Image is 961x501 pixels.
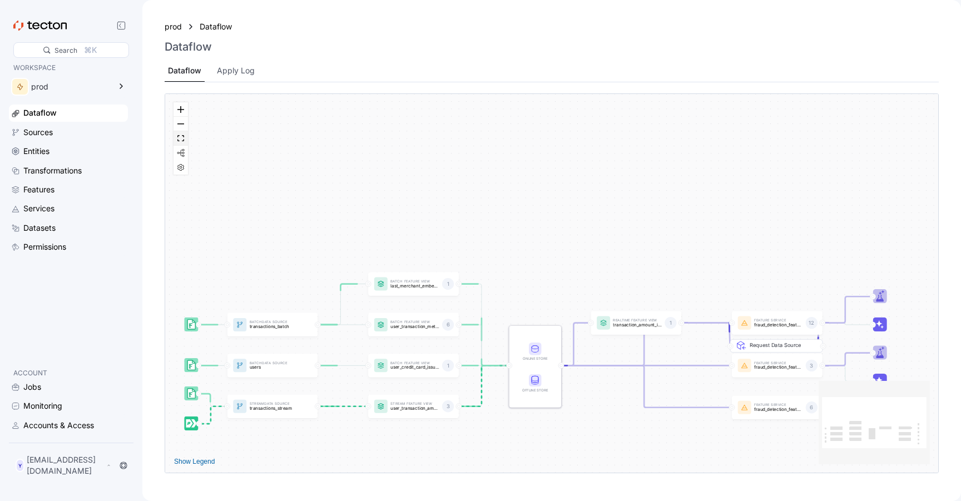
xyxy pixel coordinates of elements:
[250,324,298,329] p: transactions_batch
[390,283,439,288] p: last_merchant_embedding
[750,341,816,399] div: Request Data Source
[174,117,188,131] button: zoom out
[23,419,94,431] div: Accounts & Access
[23,241,66,253] div: Permissions
[165,40,212,53] h3: Dataflow
[174,102,188,175] div: React Flow controls
[521,388,550,393] div: Offline Store
[456,366,508,406] g: Edge from featureView:user_transaction_amount_totals to STORE
[368,313,459,337] a: Batch Feature Viewuser_transaction_metrics6
[23,400,62,412] div: Monitoring
[16,459,24,472] div: Y
[754,404,803,407] p: Feature Service
[613,319,661,323] p: Realtime Feature View
[558,366,730,408] g: Edge from STORE to featureService:fraud_detection_feature_service
[23,222,56,234] div: Datasets
[456,325,508,365] g: Edge from featureView:user_transaction_metrics to STORE
[227,395,318,419] div: StreamData Sourcetransactions_stream
[13,62,123,73] p: WORKSPACE
[250,365,298,370] p: users
[818,323,819,346] g: Edge from featureService:fraud_detection_feature_service:v2 to REQ_featureService:fraud_detection...
[9,379,128,395] a: Jobs
[521,356,550,361] div: Online Store
[9,105,128,121] a: Dataflow
[170,455,219,468] button: Show Legend
[665,317,676,329] div: 1
[27,454,104,477] p: [EMAIL_ADDRESS][DOMAIN_NAME]
[819,297,871,323] g: Edge from featureService:fraud_detection_feature_service:v2 to Trainer_featureService:fraud_detec...
[390,324,439,329] p: user_transaction_metrics
[442,319,454,331] div: 6
[442,400,454,412] div: 3
[732,354,823,378] a: Feature Servicefraud_detection_feature_service_streaming3
[13,42,129,58] div: Search⌘K
[613,322,661,327] p: transaction_amount_is_higher_than_average
[9,200,128,217] a: Services
[9,124,128,141] a: Sources
[9,220,128,236] a: Datasets
[217,65,255,77] div: Apply Log
[200,21,239,33] a: Dataflow
[9,239,128,255] a: Permissions
[390,365,439,370] p: user_credit_card_issuer
[23,145,49,157] div: Entities
[31,83,110,91] div: prod
[195,394,225,406] g: Edge from dataSource:transactions_stream_batch_source to dataSource:transactions_stream
[23,202,55,215] div: Services
[390,280,439,284] p: Batch Feature View
[315,284,366,325] g: Edge from dataSource:transactions_batch to featureView:last_merchant_embedding
[521,374,550,393] div: Offline Store
[196,406,226,424] g: Edge from dataSource:transactions_stream_stream_source to dataSource:transactions_stream
[368,354,459,378] a: Batch Feature Viewuser_credit_card_issuer1
[390,361,439,365] p: Batch Feature View
[250,361,298,365] p: Batch Data Source
[9,181,128,198] a: Features
[55,45,77,56] div: Search
[591,311,681,335] a: Realtime Feature Viewtransaction_amount_is_higher_than_average1
[9,417,128,434] a: Accounts & Access
[368,395,459,419] a: Stream Feature Viewuser_transaction_amount_totals3
[23,381,41,393] div: Jobs
[174,131,188,146] button: fit view
[806,401,818,413] div: 6
[390,321,439,324] p: Batch Feature View
[23,107,57,119] div: Dataflow
[732,311,823,335] a: Feature Servicefraud_detection_feature_service:v212
[227,354,318,378] a: BatchData Sourceusers
[732,396,823,420] a: Feature Servicefraud_detection_feature_service6
[558,323,589,366] g: Edge from STORE to featureView:transaction_amount_is_higher_than_average
[390,406,439,411] p: user_transaction_amount_totals
[9,162,128,179] a: Transformations
[754,407,803,412] p: fraud_detection_feature_service
[521,343,550,361] div: Online Store
[368,272,459,296] div: Batch Feature Viewlast_merchant_embedding1
[250,406,298,411] p: transactions_stream
[174,455,215,468] span: Show Legend
[227,313,318,337] a: BatchData Sourcetransactions_batch
[9,398,128,414] a: Monitoring
[250,403,298,406] p: Stream Data Source
[23,165,82,177] div: Transformations
[456,284,508,366] g: Edge from featureView:last_merchant_embedding to STORE
[165,21,182,33] a: prod
[819,323,871,325] g: Edge from featureService:fraud_detection_feature_service:v2 to Inference_featureService:fraud_det...
[174,102,188,117] button: zoom in
[558,323,730,366] g: Edge from STORE to featureService:fraud_detection_feature_service:v2
[23,126,53,138] div: Sources
[250,321,298,324] p: Batch Data Source
[390,403,439,406] p: Stream Feature View
[168,65,201,77] div: Dataflow
[23,183,55,196] div: Features
[442,278,454,290] div: 1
